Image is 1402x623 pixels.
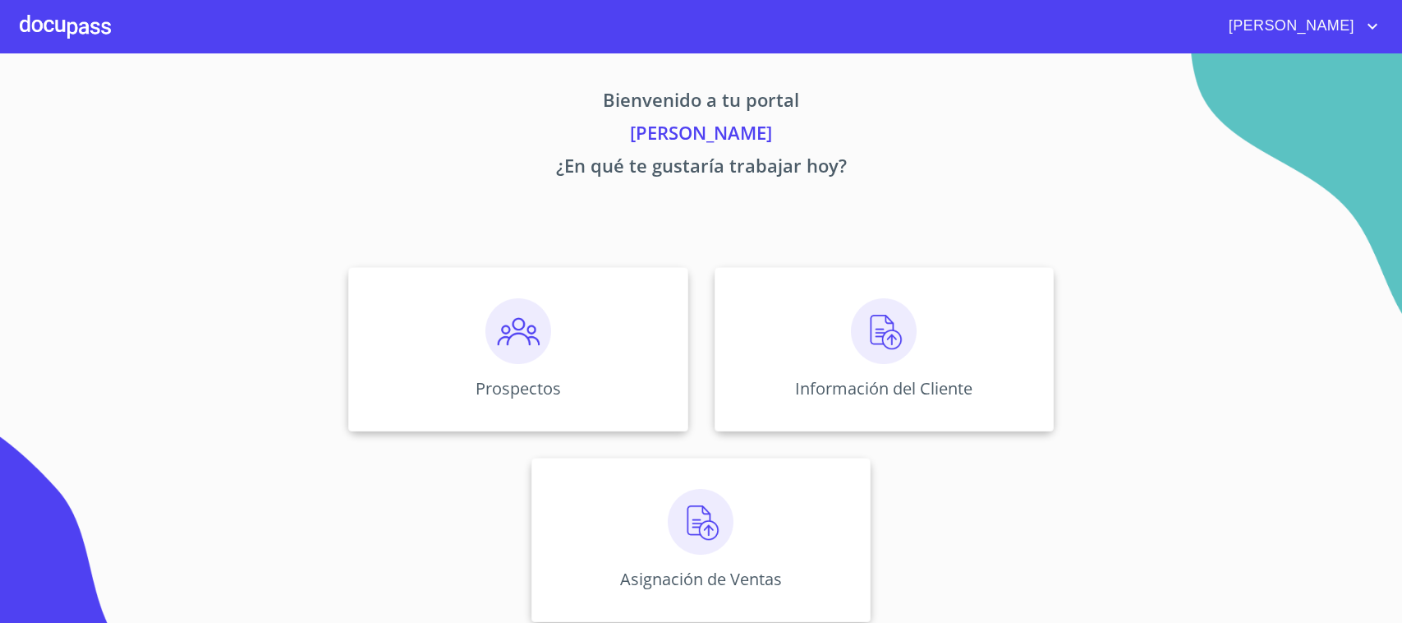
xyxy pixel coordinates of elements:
[476,377,561,399] p: Prospectos
[195,86,1207,119] p: Bienvenido a tu portal
[195,119,1207,152] p: [PERSON_NAME]
[1216,13,1382,39] button: account of current user
[195,152,1207,185] p: ¿En qué te gustaría trabajar hoy?
[795,377,972,399] p: Información del Cliente
[851,298,917,364] img: carga.png
[668,489,733,555] img: carga.png
[485,298,551,364] img: prospectos.png
[620,568,782,590] p: Asignación de Ventas
[1216,13,1363,39] span: [PERSON_NAME]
